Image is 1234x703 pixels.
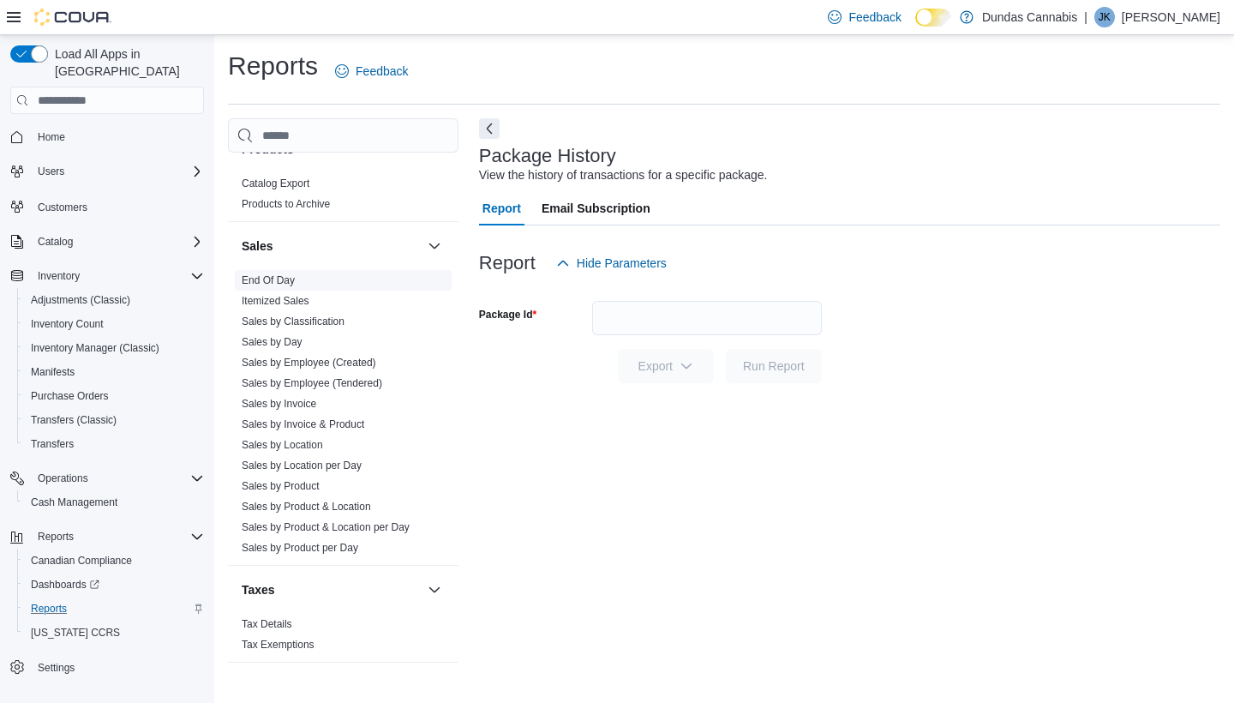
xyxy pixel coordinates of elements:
[242,237,421,255] button: Sales
[618,349,714,383] button: Export
[1084,7,1087,27] p: |
[242,460,362,472] a: Sales by Location per Day
[17,384,211,408] button: Purchase Orders
[228,49,318,83] h1: Reports
[17,336,211,360] button: Inventory Manager (Classic)
[1094,7,1115,27] div: Jenifer Kim
[31,526,204,547] span: Reports
[479,166,768,184] div: View the history of transactions for a specific package.
[915,9,951,27] input: Dark Mode
[743,358,805,375] span: Run Report
[31,231,80,252] button: Catalog
[38,472,88,485] span: Operations
[17,360,211,384] button: Manifests
[24,314,111,334] a: Inventory Count
[38,235,73,249] span: Catalog
[24,598,204,619] span: Reports
[31,266,204,286] span: Inventory
[17,621,211,645] button: [US_STATE] CCRS
[31,293,130,307] span: Adjustments (Classic)
[31,554,132,568] span: Canadian Compliance
[24,410,204,430] span: Transfers (Classic)
[31,195,204,217] span: Customers
[982,7,1077,27] p: Dundas Cannabis
[31,468,204,489] span: Operations
[549,246,674,280] button: Hide Parameters
[31,161,71,182] button: Users
[24,362,204,382] span: Manifests
[424,236,445,256] button: Sales
[242,581,421,598] button: Taxes
[24,492,204,513] span: Cash Management
[24,574,204,595] span: Dashboards
[31,231,204,252] span: Catalog
[31,413,117,427] span: Transfers (Classic)
[242,177,309,189] a: Catalog Export
[31,626,120,640] span: [US_STATE] CCRS
[24,338,204,358] span: Inventory Manager (Classic)
[31,578,99,592] span: Dashboards
[17,432,211,456] button: Transfers
[31,437,74,451] span: Transfers
[31,658,81,678] a: Settings
[31,266,87,286] button: Inventory
[479,253,536,273] h3: Report
[31,317,104,331] span: Inventory Count
[24,290,204,310] span: Adjustments (Classic)
[328,54,415,88] a: Feedback
[17,288,211,312] button: Adjustments (Classic)
[31,526,81,547] button: Reports
[17,312,211,336] button: Inventory Count
[242,398,316,410] a: Sales by Invoice
[3,124,211,149] button: Home
[17,573,211,597] a: Dashboards
[3,466,211,490] button: Operations
[1099,7,1111,27] span: JK
[31,197,94,218] a: Customers
[31,341,159,355] span: Inventory Manager (Classic)
[24,434,81,454] a: Transfers
[242,315,344,327] a: Sales by Classification
[31,126,204,147] span: Home
[479,146,616,166] h3: Package History
[242,480,320,492] a: Sales by Product
[31,496,117,509] span: Cash Management
[242,639,314,651] a: Tax Exemptions
[38,269,80,283] span: Inventory
[38,130,65,144] span: Home
[31,389,109,403] span: Purchase Orders
[31,127,72,147] a: Home
[479,118,500,139] button: Next
[356,63,408,80] span: Feedback
[242,439,323,451] a: Sales by Location
[24,386,204,406] span: Purchase Orders
[48,45,204,80] span: Load All Apps in [GEOGRAPHIC_DATA]
[242,336,303,348] a: Sales by Day
[31,161,204,182] span: Users
[17,549,211,573] button: Canadian Compliance
[242,377,382,389] a: Sales by Employee (Tendered)
[242,501,371,513] a: Sales by Product & Location
[242,357,376,369] a: Sales by Employee (Created)
[31,468,95,489] button: Operations
[3,230,211,254] button: Catalog
[3,194,211,219] button: Customers
[628,349,704,383] span: Export
[228,173,458,221] div: Products
[3,655,211,680] button: Settings
[242,618,292,630] a: Tax Details
[24,362,81,382] a: Manifests
[24,574,106,595] a: Dashboards
[24,598,74,619] a: Reports
[3,159,211,183] button: Users
[31,657,204,678] span: Settings
[24,338,166,358] a: Inventory Manager (Classic)
[17,597,211,621] button: Reports
[228,614,458,662] div: Taxes
[228,270,458,565] div: Sales
[424,580,445,600] button: Taxes
[31,365,75,379] span: Manifests
[24,622,127,643] a: [US_STATE] CCRS
[24,550,139,571] a: Canadian Compliance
